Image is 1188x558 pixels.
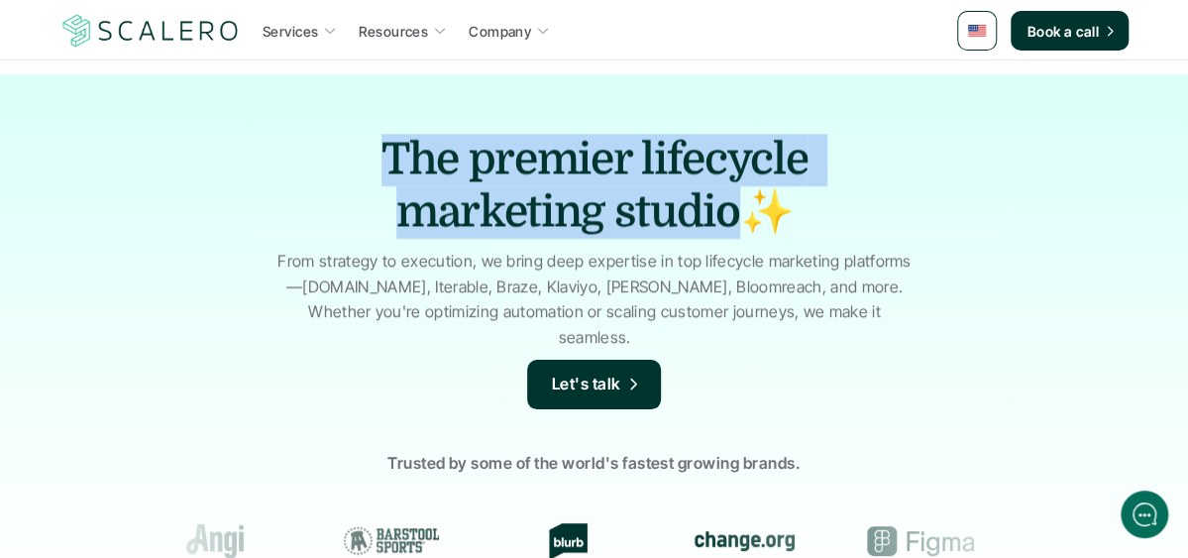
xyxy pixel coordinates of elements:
[1026,21,1099,42] p: Book a call
[30,132,367,227] h2: Let us know if we can help with lifecycle marketing.
[527,360,662,409] a: Let's talk
[59,12,242,50] img: Scalero company logotype
[469,21,531,42] p: Company
[31,263,366,302] button: New conversation
[367,134,822,239] h1: The premier lifecycle marketing studio✨
[128,275,238,290] span: New conversation
[1011,11,1129,51] a: Book a call
[359,21,428,42] p: Resources
[1121,491,1168,538] iframe: gist-messenger-bubble-iframe
[165,430,251,443] span: We run on Gist
[30,96,367,128] h1: Hi! Welcome to [GEOGRAPHIC_DATA].
[272,249,917,350] p: From strategy to execution, we bring deep expertise in top lifecycle marketing platforms—[DOMAIN_...
[552,372,621,397] p: Let's talk
[263,21,318,42] p: Services
[59,13,242,49] a: Scalero company logotype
